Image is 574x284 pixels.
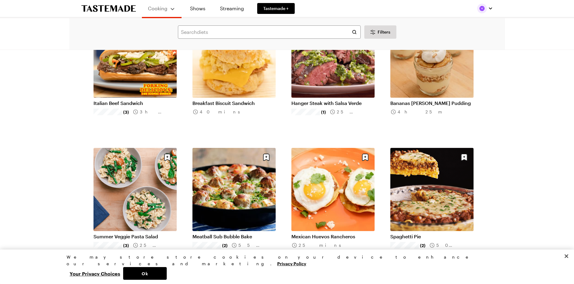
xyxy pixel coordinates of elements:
[560,250,573,263] button: Close
[364,25,396,39] button: Desktop filters
[263,5,289,11] span: Tastemade +
[162,152,173,163] button: Save recipe
[359,152,371,163] button: Save recipe
[390,233,474,240] a: Spaghetti Pie
[291,100,375,106] a: Hanger Steak with Salsa Verde
[81,5,136,12] a: To Tastemade Home Page
[257,3,295,14] a: Tastemade +
[148,5,167,11] span: Cooking
[277,260,306,266] a: More information about your privacy, opens in a new tab
[261,152,272,163] button: Save recipe
[477,4,493,13] button: Profile picture
[67,254,502,280] div: Privacy
[291,233,375,240] a: Mexican Huevos Rancheros
[192,100,276,106] a: Breakfast Biscuit Sandwich
[123,267,167,280] button: Ok
[93,233,177,240] a: Summer Veggie Pasta Salad
[477,4,487,13] img: Profile picture
[390,100,474,106] a: Bananas [PERSON_NAME] Pudding
[93,100,177,106] a: Italian Beef Sandwich
[148,2,175,15] button: Cooking
[458,152,470,163] button: Save recipe
[378,29,390,35] span: Filters
[192,233,276,240] a: Meatball Sub Bubble Bake
[67,254,502,267] div: We may store store cookies on your device to enhance our services and marketing.
[67,267,123,280] button: Your Privacy Choices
